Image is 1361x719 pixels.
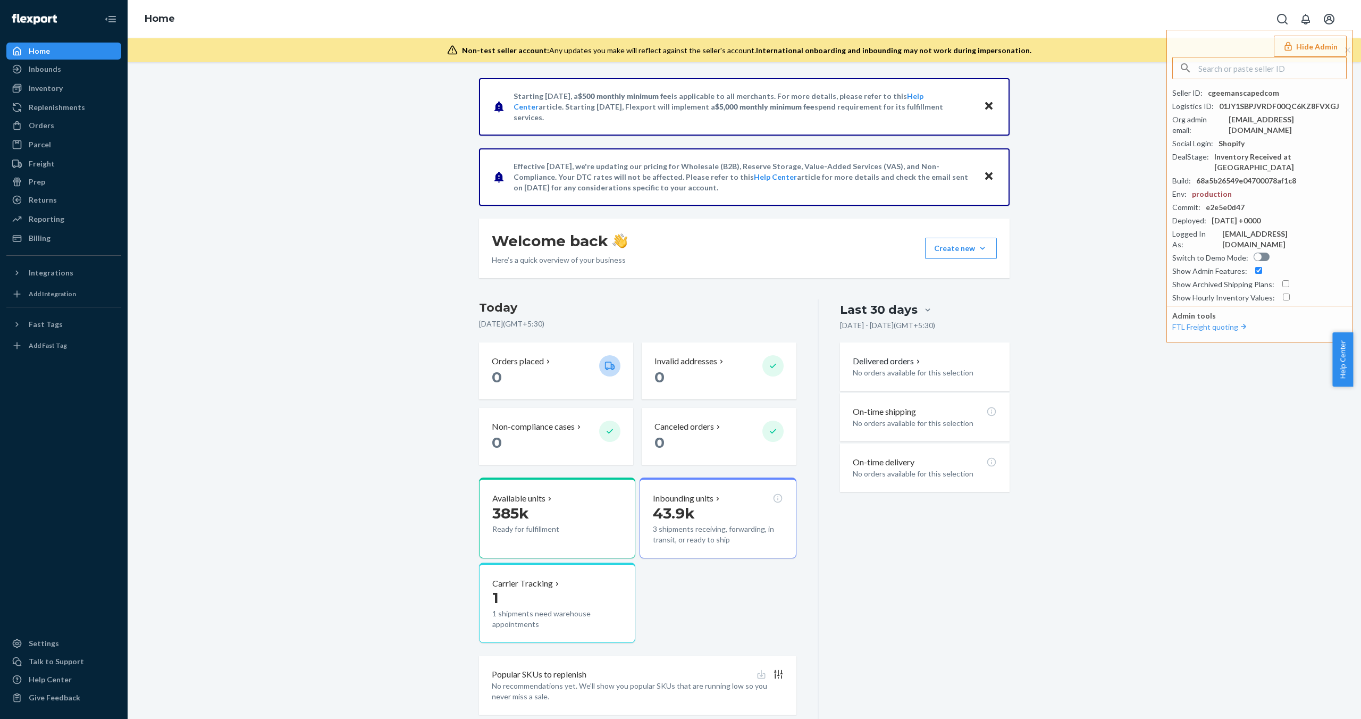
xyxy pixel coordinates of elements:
[982,169,996,185] button: Close
[1172,311,1347,321] p: Admin tools
[29,139,51,150] div: Parcel
[853,406,916,418] p: On-time shipping
[612,233,627,248] img: hand-wave emoji
[6,671,121,688] a: Help Center
[492,231,627,250] h1: Welcome back
[653,492,713,505] p: Inbounding units
[492,589,499,607] span: 1
[1172,292,1275,303] div: Show Hourly Inventory Values :
[6,136,121,153] a: Parcel
[100,9,121,30] button: Close Navigation
[492,668,586,681] p: Popular SKUs to replenish
[1208,88,1279,98] div: cgeemanscapedcom
[492,504,529,522] span: 385k
[6,99,121,116] a: Replenishments
[1172,101,1214,112] div: Logistics ID :
[479,299,796,316] h3: Today
[754,172,797,181] a: Help Center
[6,191,121,208] a: Returns
[514,161,973,193] p: Effective [DATE], we're updating our pricing for Wholesale (B2B), Reserve Storage, Value-Added Se...
[1332,332,1353,387] button: Help Center
[492,255,627,265] p: Here’s a quick overview of your business
[479,408,633,465] button: Non-compliance cases 0
[29,692,80,703] div: Give Feedback
[1212,215,1261,226] div: [DATE] +0000
[1219,101,1339,112] div: 01JY1SBPJVRDF00QC6KZ8FVXGJ
[462,45,1031,56] div: Any updates you make will reflect against the seller's account.
[756,46,1031,55] span: International onboarding and inbounding may not work during impersonation.
[6,653,121,670] a: Talk to Support
[853,355,922,367] button: Delivered orders
[6,286,121,303] a: Add Integration
[1172,229,1217,250] div: Logged In As :
[840,320,935,331] p: [DATE] - [DATE] ( GMT+5:30 )
[479,342,633,399] button: Orders placed 0
[1172,202,1200,213] div: Commit :
[6,264,121,281] button: Integrations
[6,635,121,652] a: Settings
[492,608,622,630] p: 1 shipments need warehouse appointments
[492,355,544,367] p: Orders placed
[1295,9,1316,30] button: Open notifications
[6,80,121,97] a: Inventory
[1172,189,1187,199] div: Env :
[1272,9,1293,30] button: Open Search Box
[840,302,918,318] div: Last 30 days
[925,238,997,259] button: Create new
[492,524,591,534] p: Ready for fulfillment
[29,656,84,667] div: Talk to Support
[1172,322,1249,331] a: FTL Freight quoting
[29,195,57,205] div: Returns
[1192,189,1232,199] div: production
[29,120,54,131] div: Orders
[479,563,635,643] button: Carrier Tracking11 shipments need warehouse appointments
[853,367,997,378] p: No orders available for this selection
[1172,152,1209,162] div: DealStage :
[29,319,63,330] div: Fast Tags
[654,421,714,433] p: Canceled orders
[29,46,50,56] div: Home
[12,14,57,24] img: Flexport logo
[29,102,85,113] div: Replenishments
[1172,114,1223,136] div: Org admin email :
[1206,202,1245,213] div: e2e5e0d47
[29,64,61,74] div: Inbounds
[653,504,695,522] span: 43.9k
[29,214,64,224] div: Reporting
[29,233,51,244] div: Billing
[492,681,784,702] p: No recommendations yet. We’ll show you popular SKUs that are running low so you never miss a sale.
[492,368,502,386] span: 0
[29,674,72,685] div: Help Center
[6,211,121,228] a: Reporting
[29,177,45,187] div: Prep
[1214,152,1347,173] div: Inventory Received at [GEOGRAPHIC_DATA]
[1172,138,1213,149] div: Social Login :
[29,289,76,298] div: Add Integration
[479,478,635,558] button: Available units385kReady for fulfillment
[654,433,665,452] span: 0
[136,4,183,35] ol: breadcrumbs
[1196,175,1296,186] div: 68a5b26549e04700078af1c8
[642,342,796,399] button: Invalid addresses 0
[29,341,67,350] div: Add Fast Tag
[6,689,121,706] button: Give Feedback
[853,469,997,479] p: No orders available for this selection
[1172,175,1191,186] div: Build :
[1274,36,1347,57] button: Hide Admin
[1198,57,1346,79] input: Search or paste seller ID
[982,99,996,114] button: Close
[640,478,796,558] button: Inbounding units43.9k3 shipments receiving, forwarding, in transit, or ready to ship
[715,102,814,111] span: $5,000 monthly minimum fee
[6,337,121,354] a: Add Fast Tag
[653,524,783,545] p: 3 shipments receiving, forwarding, in transit, or ready to ship
[492,421,575,433] p: Non-compliance cases
[6,43,121,60] a: Home
[492,578,553,590] p: Carrier Tracking
[654,355,717,367] p: Invalid addresses
[6,173,121,190] a: Prep
[6,117,121,134] a: Orders
[1219,138,1245,149] div: Shopify
[1318,9,1340,30] button: Open account menu
[479,319,796,329] p: [DATE] ( GMT+5:30 )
